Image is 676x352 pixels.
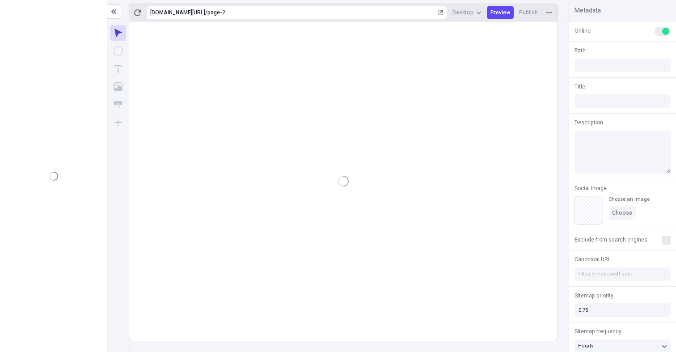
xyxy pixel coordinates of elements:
[519,9,538,16] span: Publish
[575,255,611,263] span: Canonical URL
[612,209,632,216] span: Choose
[150,9,205,16] div: [URL][DOMAIN_NAME]
[575,267,671,281] input: https://makeswift.com
[578,342,593,350] span: Hourly
[110,61,126,77] button: Text
[449,6,485,19] button: Desktop
[452,9,473,16] span: Desktop
[110,79,126,95] button: Image
[608,206,636,220] button: Choose
[515,6,541,19] button: Publish
[110,97,126,113] button: Button
[575,327,621,335] span: Sitemap frequency
[205,9,207,16] div: /
[575,47,586,55] span: Path
[608,196,650,203] div: Choose an image
[575,83,585,91] span: Title
[207,9,436,16] div: page-2
[490,9,510,16] span: Preview
[575,184,607,192] span: Social Image
[575,27,591,35] span: Online
[110,43,126,59] button: Box
[575,119,603,127] span: Description
[575,292,613,300] span: Sitemap priority
[575,236,647,244] span: Exclude from search engines
[487,6,514,19] button: Preview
